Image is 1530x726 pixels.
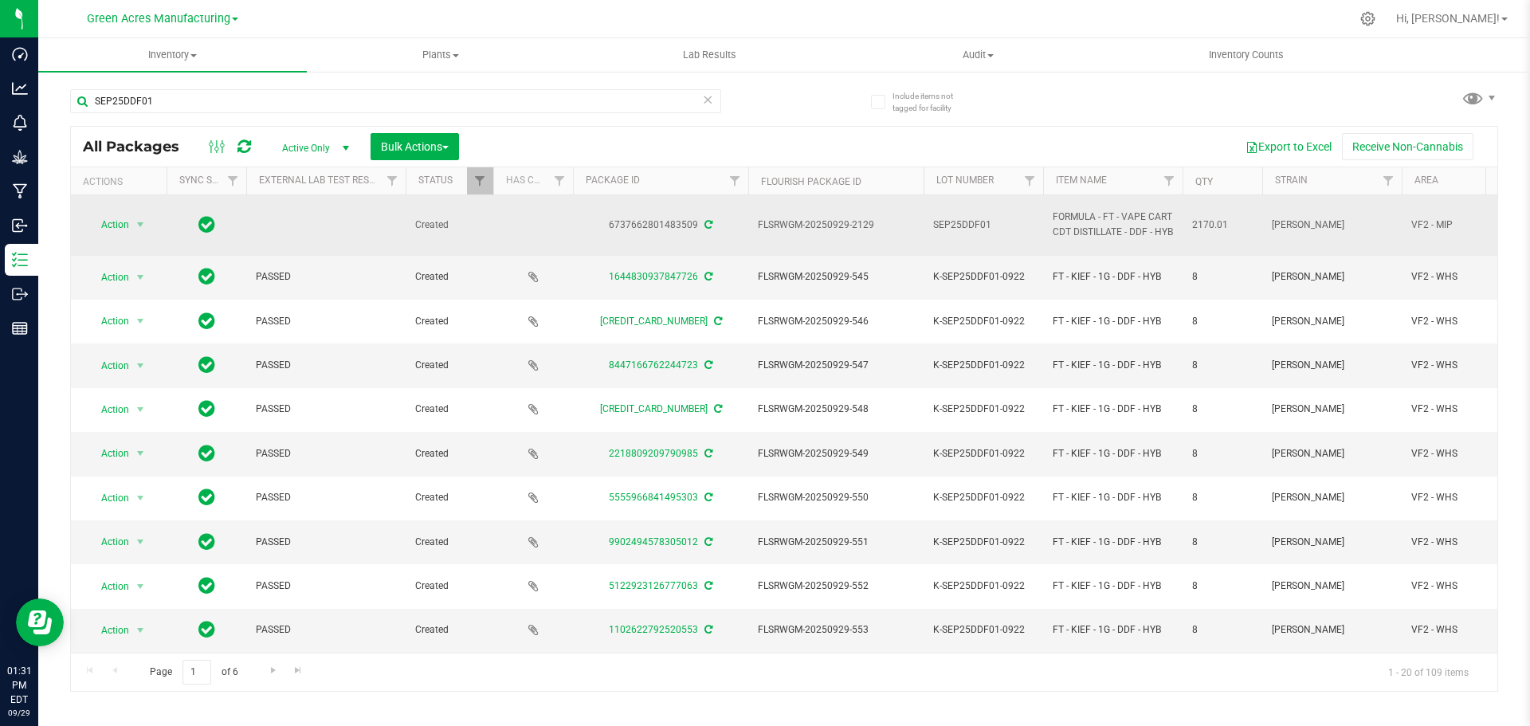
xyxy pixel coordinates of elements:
span: Action [87,266,130,288]
span: [PERSON_NAME] [1272,269,1392,285]
span: Sync from Compliance System [702,359,712,371]
span: Action [87,214,130,236]
span: In Sync [198,575,215,597]
span: [PERSON_NAME] [1272,490,1392,505]
span: VF2 - WHS [1411,579,1512,594]
a: 8447166762244723 [609,359,698,371]
a: [CREDIT_CARD_NUMBER] [600,403,708,414]
span: FLSRWGM-20250929-551 [758,535,914,550]
span: Action [87,619,130,642]
a: Filter [220,167,246,194]
span: Include items not tagged for facility [892,90,972,114]
span: VF2 - WHS [1411,314,1512,329]
span: In Sync [198,531,215,553]
a: Filter [1375,167,1402,194]
span: select [131,619,151,642]
a: Go to the last page [287,660,310,681]
inline-svg: Outbound [12,286,28,302]
span: Created [415,490,484,505]
span: [PERSON_NAME] [1272,535,1392,550]
span: VF2 - WHS [1411,358,1512,373]
span: Sync from Compliance System [712,316,722,327]
span: FLSRWGM-20250929-549 [758,446,914,461]
a: 5122923126777063 [609,580,698,591]
a: Filter [722,167,748,194]
span: VF2 - WHS [1411,446,1512,461]
span: FLSRWGM-20250929-552 [758,579,914,594]
span: FT - KIEF - 1G - DDF - HYB [1053,579,1173,594]
span: Created [415,314,484,329]
span: FT - KIEF - 1G - DDF - HYB [1053,446,1173,461]
span: Created [415,402,484,417]
inline-svg: Grow [12,149,28,165]
span: Sync from Compliance System [702,271,712,282]
span: PASSED [256,490,396,505]
span: [PERSON_NAME] [1272,622,1392,638]
inline-svg: Dashboard [12,46,28,62]
a: Filter [379,167,406,194]
a: Strain [1275,175,1308,186]
inline-svg: Inbound [12,218,28,233]
a: 1644830937847726 [609,271,698,282]
span: Hi, [PERSON_NAME]! [1396,12,1500,25]
span: 8 [1192,579,1253,594]
span: Sync from Compliance System [702,624,712,635]
span: In Sync [198,486,215,508]
span: 8 [1192,314,1253,329]
iframe: Resource center [16,598,64,646]
span: K-SEP25DDF01-0922 [933,269,1034,285]
inline-svg: Inventory [12,252,28,268]
span: FLSRWGM-20250929-550 [758,490,914,505]
span: select [131,442,151,465]
span: In Sync [198,442,215,465]
a: 1102622792520553 [609,624,698,635]
div: 6737662801483509 [571,218,751,233]
span: In Sync [198,214,215,236]
a: Inventory [38,38,307,72]
span: FT - KIEF - 1G - DDF - HYB [1053,314,1173,329]
span: In Sync [198,265,215,288]
span: 8 [1192,358,1253,373]
a: Filter [467,167,493,194]
span: PASSED [256,314,396,329]
a: 9902494578305012 [609,536,698,547]
span: [PERSON_NAME] [1272,218,1392,233]
span: FT - KIEF - 1G - DDF - HYB [1053,269,1173,285]
span: Action [87,575,130,598]
span: Action [87,442,130,465]
span: FORMULA - FT - VAPE CART CDT DISTILLATE - DDF - HYB [1053,210,1173,240]
span: K-SEP25DDF01-0922 [933,490,1034,505]
span: select [131,398,151,421]
a: Status [418,175,453,186]
span: [PERSON_NAME] [1272,358,1392,373]
span: VF2 - WHS [1411,490,1512,505]
span: FT - KIEF - 1G - DDF - HYB [1053,402,1173,417]
button: Export to Excel [1235,133,1342,160]
span: [PERSON_NAME] [1272,314,1392,329]
span: Created [415,535,484,550]
span: K-SEP25DDF01-0922 [933,314,1034,329]
span: FLSRWGM-20250929-548 [758,402,914,417]
span: Sync from Compliance System [702,536,712,547]
th: Has COA [493,167,573,195]
span: K-SEP25DDF01-0922 [933,535,1034,550]
inline-svg: Manufacturing [12,183,28,199]
a: Filter [1017,167,1043,194]
span: select [131,487,151,509]
span: Green Acres Manufacturing [87,12,230,26]
span: Clear [702,89,713,110]
span: VF2 - WHS [1411,402,1512,417]
span: VF2 - WHS [1411,269,1512,285]
a: Go to the next page [261,660,284,681]
span: select [131,266,151,288]
span: 2170.01 [1192,218,1253,233]
span: Lab Results [661,48,758,62]
span: 8 [1192,622,1253,638]
a: Plants [307,38,575,72]
a: Lab Results [575,38,844,72]
span: Bulk Actions [381,140,449,153]
span: Plants [308,48,575,62]
span: Action [87,355,130,377]
span: All Packages [83,138,195,155]
span: VF2 - WHS [1411,535,1512,550]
